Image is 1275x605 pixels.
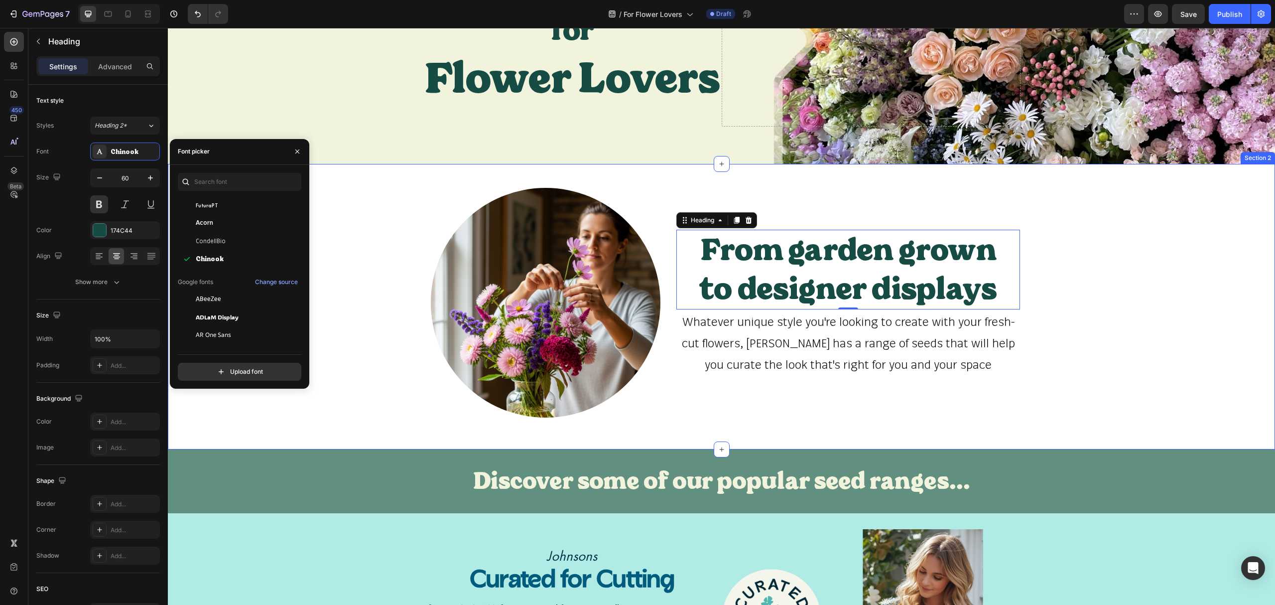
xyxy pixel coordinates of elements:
[1209,4,1251,24] button: Publish
[4,4,74,24] button: 7
[196,295,221,303] span: ABeeZee
[48,35,156,47] p: Heading
[521,188,548,197] div: Heading
[168,28,1275,605] iframe: Design area
[7,182,24,190] div: Beta
[510,283,852,347] p: Whatever unique style you're looking to create with your fresh-cut flowers, [PERSON_NAME] has a r...
[255,278,298,287] div: Change source
[9,106,24,114] div: 450
[619,9,622,19] span: /
[36,121,54,130] div: Styles
[1172,4,1205,24] button: Save
[91,330,159,348] input: Auto
[111,500,157,509] div: Add...
[36,171,63,184] div: Size
[256,521,553,535] p: Johnsons
[36,334,53,343] div: Width
[36,525,56,534] div: Corner
[1180,10,1197,18] span: Save
[509,202,853,282] h2: From garden grown to designer displays
[263,160,493,390] img: gempages_573477055367217926-523384de-a12b-4ed3-a22b-3fec1f20d670.jpg
[36,499,56,508] div: Border
[36,250,64,263] div: Align
[216,367,263,377] div: Upload font
[36,417,52,426] div: Color
[111,226,157,235] div: 174C44
[178,147,210,156] div: Font picker
[36,551,59,560] div: Shadow
[1075,126,1105,135] div: Section 2
[255,438,853,469] h2: Discover some of our popular seed ranges...
[36,96,64,105] div: Text style
[36,309,63,322] div: Size
[196,312,239,321] span: ADLaM Display
[178,363,301,381] button: Upload font
[196,330,231,339] span: AR One Sans
[36,361,59,370] div: Padding
[111,552,157,561] div: Add...
[90,117,160,135] button: Heading 2*
[98,61,132,72] p: Advanced
[36,474,68,488] div: Shape
[36,226,52,235] div: Color
[111,418,157,427] div: Add...
[716,9,731,18] span: Draft
[36,392,85,406] div: Background
[111,148,157,156] div: Chinook
[36,147,49,156] div: Font
[255,536,554,570] h2: Curated for Cutting
[36,585,48,594] div: SEO
[111,526,157,535] div: Add...
[196,201,218,210] span: FuturaPT
[1217,9,1242,19] div: Publish
[188,4,228,24] div: Undo/Redo
[196,219,213,228] span: Acorn
[196,255,224,264] span: Chinook
[65,8,70,20] p: 7
[36,443,54,452] div: Image
[255,276,298,288] button: Change source
[178,173,301,191] input: Search font
[624,9,682,19] span: For Flower Lovers
[178,278,213,287] p: Google fonts
[111,444,157,453] div: Add...
[111,361,157,370] div: Add...
[1241,556,1265,580] div: Open Intercom Messenger
[49,61,77,72] p: Settings
[75,277,122,287] div: Show more
[95,121,127,130] span: Heading 2*
[36,273,160,291] button: Show more
[196,237,226,246] span: CondellBio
